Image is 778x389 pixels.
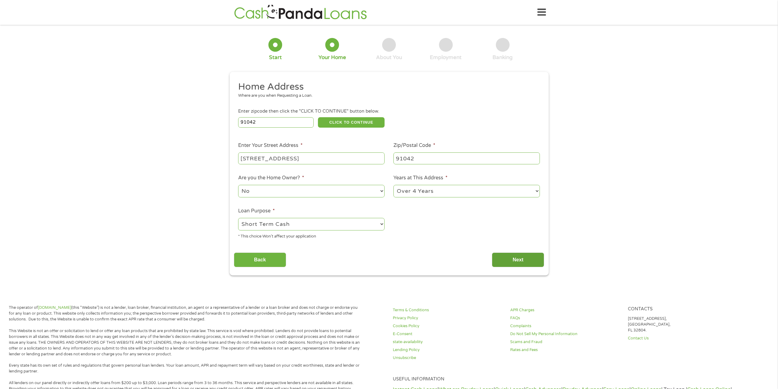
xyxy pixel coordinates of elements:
[238,81,535,93] h2: Home Address
[393,315,503,321] a: Privacy Policy
[38,305,71,310] a: [DOMAIN_NAME]
[238,231,385,240] div: * This choice Won’t affect your application
[393,376,738,382] h4: Useful Information
[492,252,544,267] input: Next
[238,117,314,128] input: Enter Zipcode (e.g 01510)
[628,316,738,333] p: [STREET_ADDRESS], [GEOGRAPHIC_DATA], FL 32804.
[9,328,362,357] p: This Website is not an offer or solicitation to lend or offer any loan products that are prohibit...
[393,307,503,313] a: Terms & Conditions
[510,307,620,313] a: APR Charges
[510,339,620,345] a: Scams and Fraud
[269,54,282,61] div: Start
[393,175,448,181] label: Years at This Address
[238,108,540,115] div: Enter zipcode then click the "CLICK TO CONTINUE" button below.
[510,323,620,329] a: Complaints
[234,252,286,267] input: Back
[238,93,535,99] div: Where are you when Requesting a Loan.
[393,339,503,345] a: state-availability
[238,175,304,181] label: Are you the Home Owner?
[510,331,620,337] a: Do Not Sell My Personal Information
[393,355,503,361] a: Unsubscribe
[238,208,275,214] label: Loan Purpose
[492,54,513,61] div: Banking
[393,331,503,337] a: E-Consent
[510,347,620,353] a: Rates and Fees
[9,363,362,374] p: Every state has its own set of rules and regulations that govern personal loan lenders. Your loan...
[232,4,369,21] img: GetLoanNow Logo
[376,54,402,61] div: About You
[510,315,620,321] a: FAQs
[393,142,435,149] label: Zip/Postal Code
[318,117,385,128] button: CLICK TO CONTINUE
[430,54,462,61] div: Employment
[319,54,346,61] div: Your Home
[238,142,303,149] label: Enter Your Street Address
[393,347,503,353] a: Lending Policy
[9,305,362,322] p: The operator of (this “Website”) is not a lender, loan broker, financial institution, an agent or...
[628,306,738,312] h4: Contacts
[393,323,503,329] a: Cookies Policy
[238,152,385,164] input: 1 Main Street
[628,335,738,341] a: Contact Us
